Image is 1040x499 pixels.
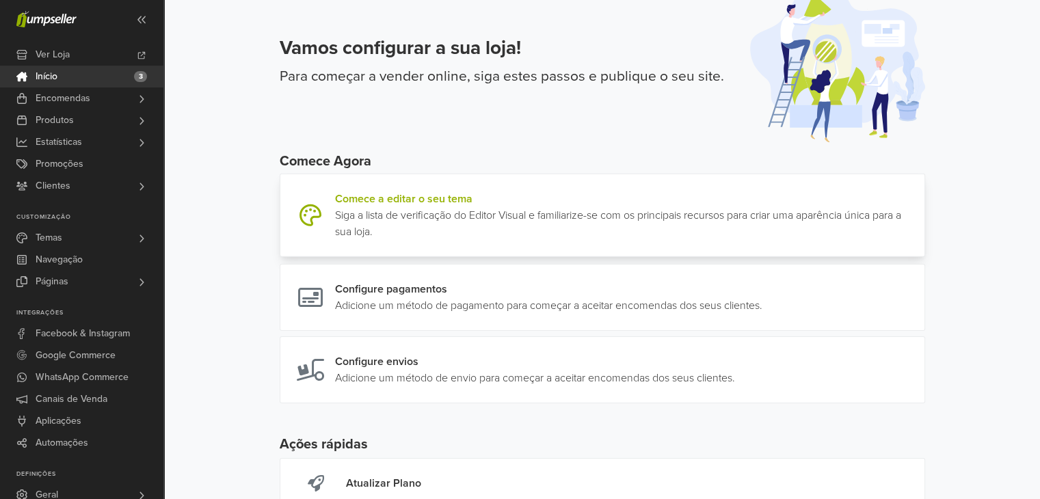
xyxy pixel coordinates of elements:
span: Ver Loja [36,44,70,66]
h3: Vamos configurar a sua loja! [280,37,724,60]
span: Estatísticas [36,131,82,153]
span: Google Commerce [36,345,116,366]
span: Clientes [36,175,70,197]
h5: Ações rápidas [280,436,925,453]
p: Para começar a vender online, siga estes passos e publique o seu site. [280,66,724,87]
span: Encomendas [36,87,90,109]
span: Promoções [36,153,83,175]
span: Temas [36,227,62,249]
div: Atualizar Plano [346,475,421,492]
p: Definições [16,470,163,478]
span: Início [36,66,57,87]
span: Facebook & Instagram [36,323,130,345]
span: Páginas [36,271,68,293]
span: Automações [36,432,88,454]
span: WhatsApp Commerce [36,366,129,388]
p: Integrações [16,309,163,317]
span: Canais de Venda [36,388,107,410]
span: 3 [134,71,147,82]
h5: Comece Agora [280,153,925,170]
span: Aplicações [36,410,81,432]
span: Produtos [36,109,74,131]
p: Customização [16,213,163,221]
span: Navegação [36,249,83,271]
